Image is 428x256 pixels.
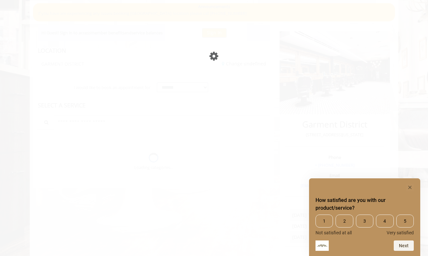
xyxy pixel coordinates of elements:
span: Not satisfied at all [316,230,352,235]
span: 2 [336,215,353,228]
span: 3 [356,215,373,228]
span: 1 [316,215,333,228]
span: 4 [376,215,393,228]
button: Hide survey [406,184,414,191]
h2: How satisfied are you with our product/service? Select an option from 1 to 5, with 1 being Not sa... [316,196,414,212]
span: Very satisfied [387,230,414,235]
span: 5 [396,215,414,228]
div: How satisfied are you with our product/service? Select an option from 1 to 5, with 1 being Not sa... [316,184,414,251]
button: Next question [394,240,414,251]
div: How satisfied are you with our product/service? Select an option from 1 to 5, with 1 being Not sa... [316,215,414,235]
